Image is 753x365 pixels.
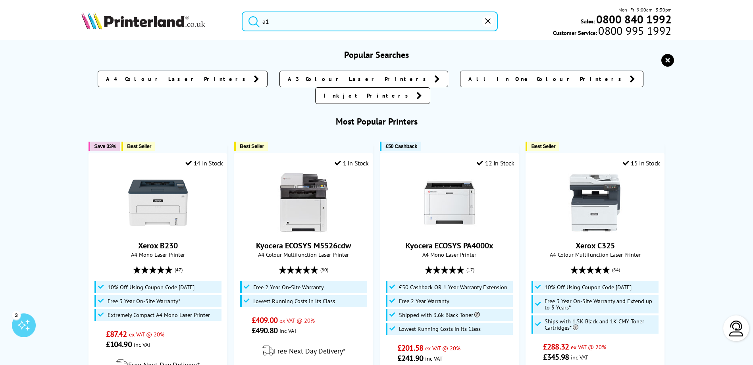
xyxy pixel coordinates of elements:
button: Best Seller [526,142,559,151]
span: inc VAT [425,355,443,362]
span: All In One Colour Printers [468,75,626,83]
span: £490.80 [252,325,277,336]
span: ex VAT @ 20% [425,344,460,352]
div: 14 In Stock [185,159,223,167]
span: Extremely Compact A4 Mono Laser Printer [108,312,210,318]
img: Printerland Logo [81,12,205,29]
span: A4 Colour Laser Printers [106,75,250,83]
img: user-headset-light.svg [728,321,744,336]
img: Kyocera ECOSYS PA4000x [420,173,479,232]
h3: Most Popular Printers [81,116,671,127]
span: £50 Cashback [385,143,417,149]
span: Best Seller [531,143,555,149]
span: inc VAT [279,327,297,334]
div: 12 In Stock [477,159,514,167]
a: All In One Colour Printers [460,71,643,87]
span: Best Seller [127,143,151,149]
span: (84) [612,262,620,277]
span: inc VAT [571,353,588,361]
span: 0800 995 1992 [597,27,671,35]
span: £201.58 [397,343,423,353]
img: Xerox B230 [128,173,188,232]
span: Lowest Running Costs in its Class [253,298,335,304]
span: £288.32 [543,342,569,352]
span: Ships with 1.5K Black and 1K CMY Toner Cartridges* [545,318,657,331]
a: Xerox B230 [128,226,188,234]
a: Kyocera ECOSYS M5526cdw [274,226,333,234]
div: 1 In Stock [335,159,369,167]
span: 10% Off Using Coupon Code [DATE] [108,284,195,290]
img: Xerox C325 [565,173,625,232]
span: 10% Off Using Coupon Code [DATE] [545,284,632,290]
a: Xerox B230 [138,240,178,251]
span: Best Seller [240,143,264,149]
div: 15 In Stock [623,159,660,167]
span: £241.90 [397,353,423,363]
h3: Popular Searches [81,49,671,60]
span: £409.00 [252,315,277,325]
input: Search product or brand [242,12,498,31]
span: Inkjet Printers [324,92,412,100]
span: A4 Mono Laser Printer [93,251,223,258]
button: Save 33% [89,142,120,151]
span: Customer Service: [553,27,671,36]
span: Free 3 Year On-Site Warranty* [108,298,180,304]
span: A4 Colour Multifunction Laser Printer [239,251,368,258]
a: Inkjet Printers [315,87,430,104]
span: Shipped with 3.6k Black Toner [399,312,480,318]
button: £50 Cashback [380,142,421,151]
a: Kyocera ECOSYS M5526cdw [256,240,351,251]
a: Kyocera ECOSYS PA4000x [420,226,479,234]
span: Save 33% [94,143,116,149]
span: Free 2 Year On-Site Warranty [253,284,324,290]
a: 0800 840 1992 [595,15,672,23]
button: Best Seller [121,142,155,151]
button: Best Seller [234,142,268,151]
div: modal_delivery [239,340,368,362]
span: ex VAT @ 20% [279,317,315,324]
a: Xerox C325 [565,226,625,234]
span: A4 Colour Multifunction Laser Printer [530,251,660,258]
span: (80) [320,262,328,277]
span: inc VAT [134,341,151,348]
b: 0800 840 1992 [596,12,672,27]
span: Sales: [581,17,595,25]
span: A4 Mono Laser Printer [384,251,514,258]
span: £345.98 [543,352,569,362]
span: (47) [175,262,183,277]
a: A4 Colour Laser Printers [98,71,268,87]
a: Printerland Logo [81,12,232,31]
a: A3 Colour Laser Printers [279,71,448,87]
span: ex VAT @ 20% [129,330,164,338]
span: ex VAT @ 20% [571,343,606,351]
a: Kyocera ECOSYS PA4000x [406,240,493,251]
span: A3 Colour Laser Printers [288,75,430,83]
span: Lowest Running Costs in its Class [399,326,481,332]
span: £87.42 [106,329,127,339]
span: £50 Cashback OR 1 Year Warranty Extension [399,284,507,290]
img: Kyocera ECOSYS M5526cdw [274,173,333,232]
span: £104.90 [106,339,132,350]
div: 3 [12,311,21,319]
span: Mon - Fri 9:00am - 5:30pm [618,6,672,13]
span: Free 3 Year On-Site Warranty and Extend up to 5 Years* [545,298,657,311]
span: Free 2 Year Warranty [399,298,449,304]
a: Xerox C325 [576,240,615,251]
span: (17) [466,262,474,277]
